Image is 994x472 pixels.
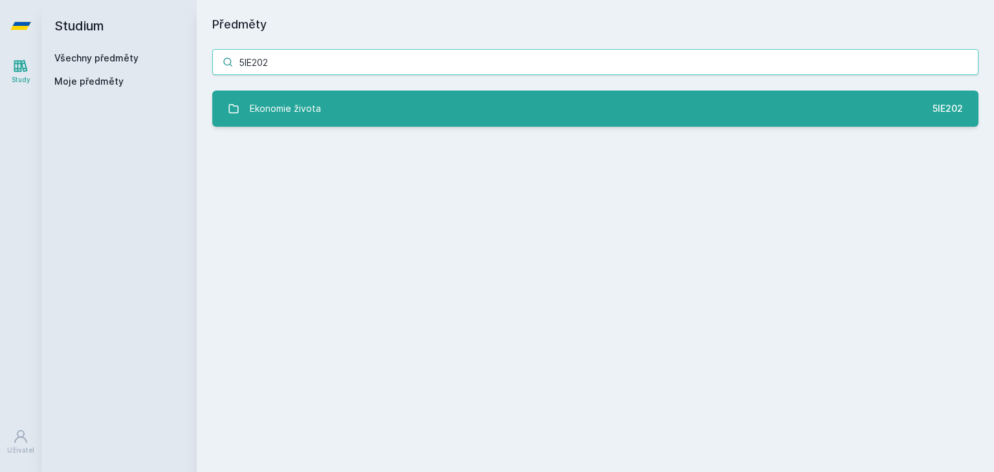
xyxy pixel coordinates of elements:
[212,91,978,127] a: Ekonomie života 5IE202
[3,52,39,91] a: Study
[7,445,34,455] div: Uživatel
[54,75,124,88] span: Moje předměty
[3,422,39,462] a: Uživatel
[212,16,978,34] h1: Předměty
[12,75,30,85] div: Study
[933,102,963,115] div: 5IE202
[54,52,138,63] a: Všechny předměty
[250,96,321,122] div: Ekonomie života
[212,49,978,75] input: Název nebo ident předmětu…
